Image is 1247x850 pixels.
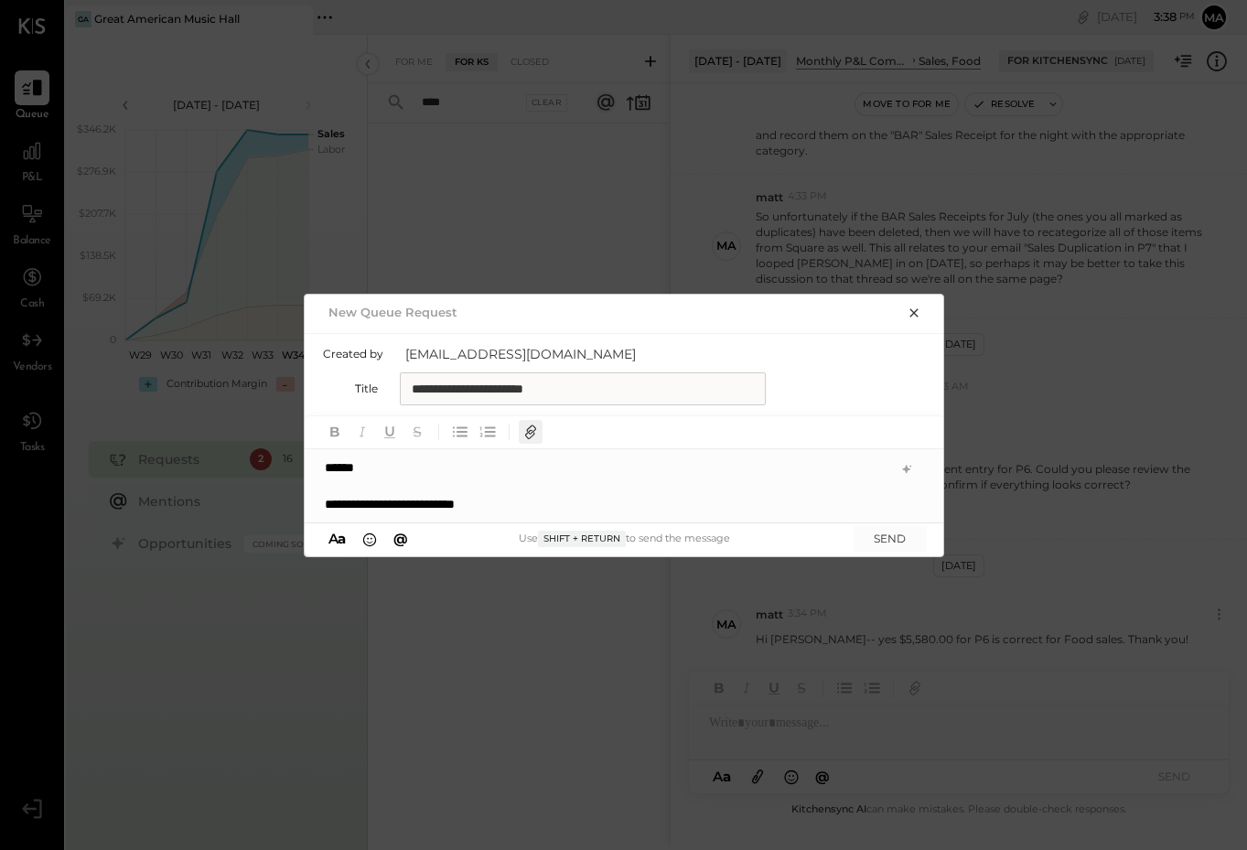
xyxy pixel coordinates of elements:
[414,531,835,547] div: Use to send the message
[323,347,383,360] label: Created by
[328,305,457,319] h2: New Queue Request
[448,420,472,444] button: Unordered List
[538,531,626,547] span: Shift + Return
[323,529,352,549] button: Aa
[519,420,543,444] button: Add URL
[323,420,347,444] button: Bold
[405,345,771,363] span: [EMAIL_ADDRESS][DOMAIN_NAME]
[323,382,378,395] label: Title
[338,530,346,547] span: a
[393,530,408,547] span: @
[378,420,402,444] button: Underline
[476,420,500,444] button: Ordered List
[350,420,374,444] button: Italic
[854,526,927,551] button: SEND
[405,420,429,444] button: Strikethrough
[388,529,414,549] button: @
